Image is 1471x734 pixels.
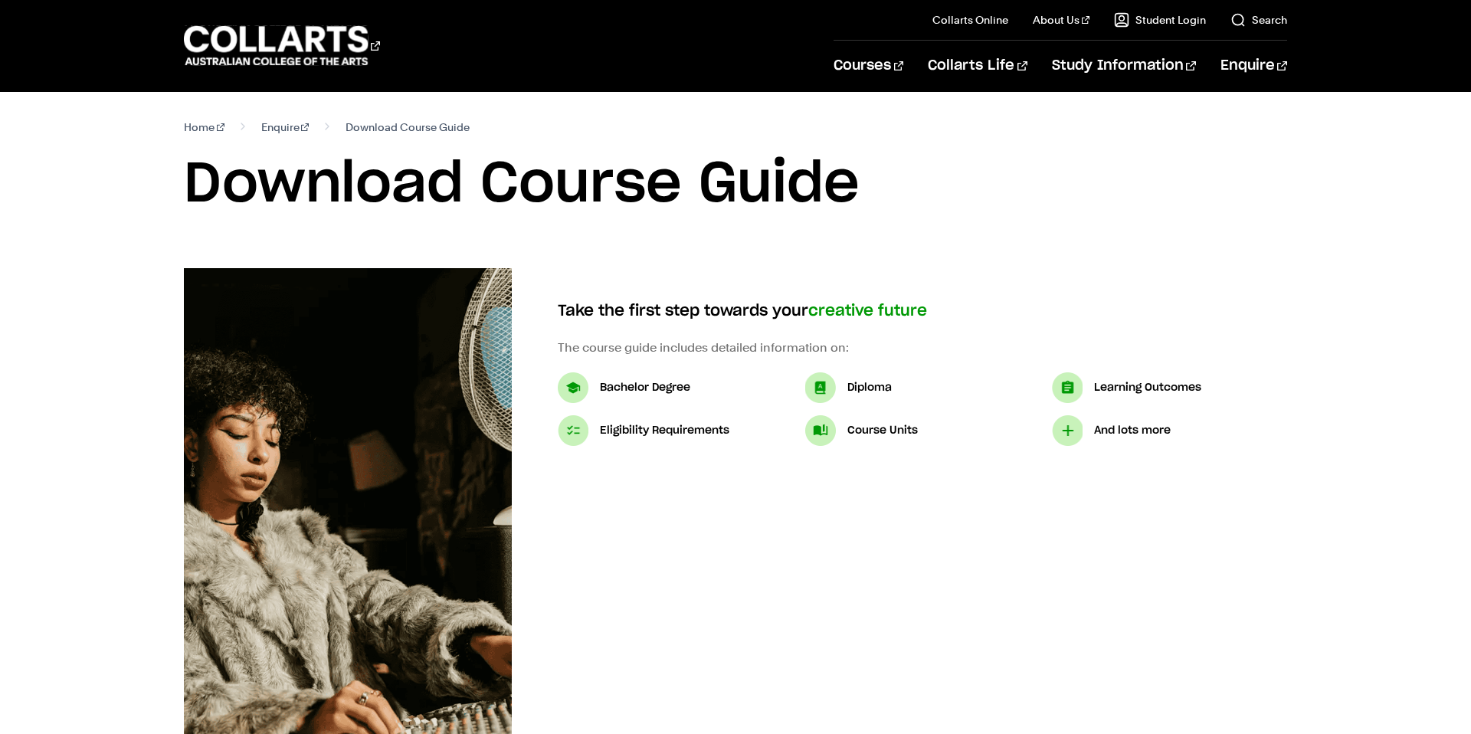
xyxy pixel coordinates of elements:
a: Collarts Life [928,41,1027,91]
img: Eligibility Requirements [558,415,588,446]
div: Go to homepage [184,24,380,67]
img: Diploma [805,372,836,403]
p: The course guide includes detailed information on: [558,339,1287,357]
a: Search [1230,12,1287,28]
a: Home [184,116,224,138]
span: Download Course Guide [346,116,470,138]
a: Enquire [1220,41,1287,91]
a: Student Login [1114,12,1206,28]
p: And lots more [1094,421,1171,440]
a: Collarts Online [932,12,1008,28]
p: Learning Outcomes [1094,378,1201,397]
img: Bachelor Degree [558,372,588,403]
a: Study Information [1052,41,1196,91]
img: Course Units [805,415,836,446]
p: Bachelor Degree [600,378,690,397]
p: Diploma [847,378,892,397]
a: Enquire [261,116,310,138]
h1: Download Course Guide [184,150,1287,219]
span: creative future [808,303,927,319]
a: Courses [834,41,903,91]
p: Course Units [847,421,918,440]
h4: Take the first step towards your [558,299,1287,323]
img: And lots more [1052,415,1083,446]
p: Eligibility Requirements [600,421,729,440]
img: Learning Outcomes [1052,372,1083,403]
a: About Us [1033,12,1089,28]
